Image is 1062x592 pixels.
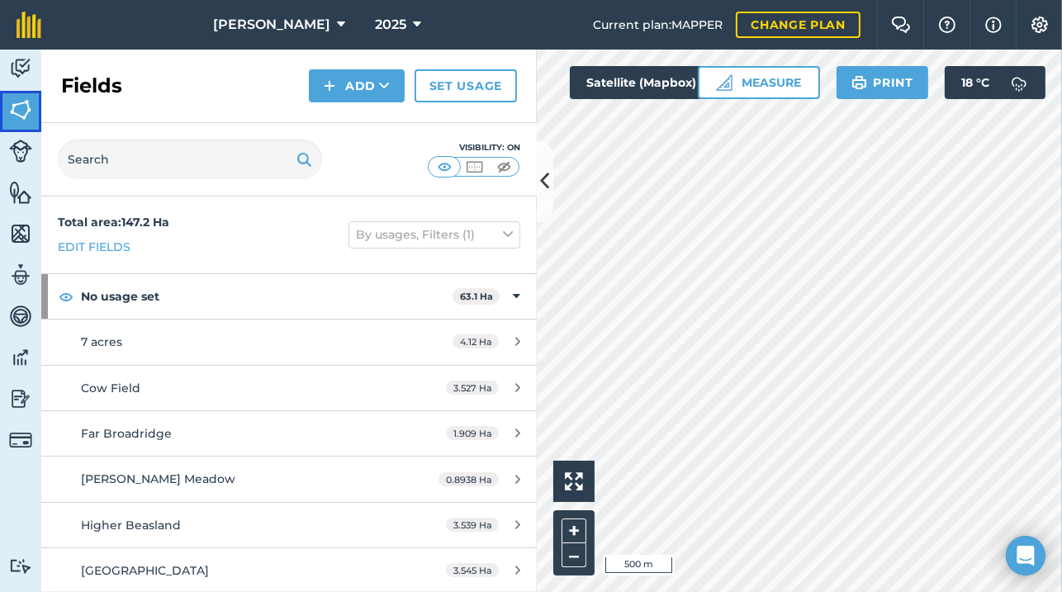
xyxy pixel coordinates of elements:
strong: No usage set [81,274,453,319]
img: svg+xml;base64,PHN2ZyB4bWxucz0iaHR0cDovL3d3dy53My5vcmcvMjAwMC9zdmciIHdpZHRoPSIxOCIgaGVpZ2h0PSIyNC... [59,287,73,306]
input: Search [58,140,322,179]
img: svg+xml;base64,PD94bWwgdmVyc2lvbj0iMS4wIiBlbmNvZGluZz0idXRmLTgiPz4KPCEtLSBHZW5lcmF0b3I6IEFkb2JlIE... [1003,66,1036,99]
span: 3.539 Ha [446,518,499,532]
strong: 63.1 Ha [460,291,493,302]
span: 4.12 Ha [453,334,499,348]
img: svg+xml;base64,PHN2ZyB4bWxucz0iaHR0cDovL3d3dy53My5vcmcvMjAwMC9zdmciIHdpZHRoPSIxOSIgaGVpZ2h0PSIyNC... [851,73,867,92]
img: svg+xml;base64,PHN2ZyB4bWxucz0iaHR0cDovL3d3dy53My5vcmcvMjAwMC9zdmciIHdpZHRoPSI1NiIgaGVpZ2h0PSI2MC... [9,221,32,246]
span: [PERSON_NAME] Meadow [81,471,235,486]
div: Visibility: On [428,141,520,154]
div: Open Intercom Messenger [1006,536,1045,575]
span: 3.527 Ha [446,381,499,395]
img: svg+xml;base64,PD94bWwgdmVyc2lvbj0iMS4wIiBlbmNvZGluZz0idXRmLTgiPz4KPCEtLSBHZW5lcmF0b3I6IEFkb2JlIE... [9,386,32,411]
a: Set usage [415,69,517,102]
span: 18 ° C [961,66,989,99]
a: [PERSON_NAME] Meadow0.8938 Ha [41,457,537,501]
button: Satellite (Mapbox) [570,66,728,99]
img: svg+xml;base64,PD94bWwgdmVyc2lvbj0iMS4wIiBlbmNvZGluZz0idXRmLTgiPz4KPCEtLSBHZW5lcmF0b3I6IEFkb2JlIE... [9,429,32,452]
span: 1.909 Ha [446,426,499,440]
a: Cow Field3.527 Ha [41,366,537,410]
strong: Total area : 147.2 Ha [58,215,169,230]
button: Print [837,66,929,99]
span: 3.545 Ha [446,563,499,577]
button: By usages, Filters (1) [348,221,520,248]
img: svg+xml;base64,PD94bWwgdmVyc2lvbj0iMS4wIiBlbmNvZGluZz0idXRmLTgiPz4KPCEtLSBHZW5lcmF0b3I6IEFkb2JlIE... [9,140,32,163]
span: [GEOGRAPHIC_DATA] [81,563,209,578]
button: – [562,543,586,567]
div: No usage set63.1 Ha [41,274,537,319]
img: svg+xml;base64,PD94bWwgdmVyc2lvbj0iMS4wIiBlbmNvZGluZz0idXRmLTgiPz4KPCEtLSBHZW5lcmF0b3I6IEFkb2JlIE... [9,304,32,329]
button: Measure [698,66,820,99]
img: svg+xml;base64,PD94bWwgdmVyc2lvbj0iMS4wIiBlbmNvZGluZz0idXRmLTgiPz4KPCEtLSBHZW5lcmF0b3I6IEFkb2JlIE... [9,345,32,370]
span: 7 acres [81,334,122,349]
img: svg+xml;base64,PHN2ZyB4bWxucz0iaHR0cDovL3d3dy53My5vcmcvMjAwMC9zdmciIHdpZHRoPSI1MCIgaGVpZ2h0PSI0MC... [434,159,455,175]
span: 2025 [375,15,406,35]
img: A question mark icon [937,17,957,33]
span: Cow Field [81,381,140,395]
a: 7 acres4.12 Ha [41,320,537,364]
img: Two speech bubbles overlapping with the left bubble in the forefront [891,17,911,33]
img: Four arrows, one pointing top left, one top right, one bottom right and the last bottom left [565,472,583,490]
img: svg+xml;base64,PHN2ZyB4bWxucz0iaHR0cDovL3d3dy53My5vcmcvMjAwMC9zdmciIHdpZHRoPSI1NiIgaGVpZ2h0PSI2MC... [9,97,32,122]
a: Edit fields [58,238,130,256]
img: svg+xml;base64,PD94bWwgdmVyc2lvbj0iMS4wIiBlbmNvZGluZz0idXRmLTgiPz4KPCEtLSBHZW5lcmF0b3I6IEFkb2JlIE... [9,263,32,287]
img: svg+xml;base64,PD94bWwgdmVyc2lvbj0iMS4wIiBlbmNvZGluZz0idXRmLTgiPz4KPCEtLSBHZW5lcmF0b3I6IEFkb2JlIE... [9,56,32,81]
img: svg+xml;base64,PHN2ZyB4bWxucz0iaHR0cDovL3d3dy53My5vcmcvMjAwMC9zdmciIHdpZHRoPSIxNCIgaGVpZ2h0PSIyNC... [324,76,335,96]
button: Add [309,69,405,102]
img: svg+xml;base64,PHN2ZyB4bWxucz0iaHR0cDovL3d3dy53My5vcmcvMjAwMC9zdmciIHdpZHRoPSI1MCIgaGVpZ2h0PSI0MC... [464,159,485,175]
span: Higher Beasland [81,518,181,533]
span: 0.8938 Ha [439,472,499,486]
img: fieldmargin Logo [17,12,41,38]
img: svg+xml;base64,PD94bWwgdmVyc2lvbj0iMS4wIiBlbmNvZGluZz0idXRmLTgiPz4KPCEtLSBHZW5lcmF0b3I6IEFkb2JlIE... [9,558,32,574]
img: A cog icon [1030,17,1050,33]
a: Far Broadridge1.909 Ha [41,411,537,456]
img: Ruler icon [716,74,732,91]
span: [PERSON_NAME] [213,15,330,35]
span: Far Broadridge [81,426,172,441]
button: 18 °C [945,66,1045,99]
button: + [562,519,586,543]
a: Change plan [736,12,861,38]
img: svg+xml;base64,PHN2ZyB4bWxucz0iaHR0cDovL3d3dy53My5vcmcvMjAwMC9zdmciIHdpZHRoPSIxOSIgaGVpZ2h0PSIyNC... [296,149,312,169]
img: svg+xml;base64,PHN2ZyB4bWxucz0iaHR0cDovL3d3dy53My5vcmcvMjAwMC9zdmciIHdpZHRoPSI1MCIgaGVpZ2h0PSI0MC... [494,159,514,175]
h2: Fields [61,73,122,99]
span: Current plan : MAPPER [593,16,723,34]
img: svg+xml;base64,PHN2ZyB4bWxucz0iaHR0cDovL3d3dy53My5vcmcvMjAwMC9zdmciIHdpZHRoPSI1NiIgaGVpZ2h0PSI2MC... [9,180,32,205]
a: Higher Beasland3.539 Ha [41,503,537,547]
img: svg+xml;base64,PHN2ZyB4bWxucz0iaHR0cDovL3d3dy53My5vcmcvMjAwMC9zdmciIHdpZHRoPSIxNyIgaGVpZ2h0PSIxNy... [985,15,1002,35]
